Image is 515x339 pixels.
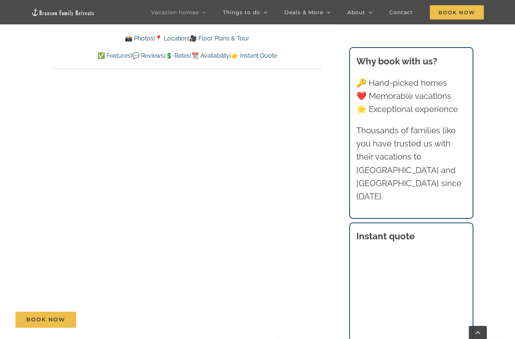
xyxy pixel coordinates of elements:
a: 💬 Reviews [132,52,164,59]
span: Contact [389,10,413,15]
a: 📸 Photos [125,35,153,42]
a: 📆 Availability [191,52,230,59]
span: About [347,10,365,15]
a: 🎥 Floor Plans & Tour [189,35,249,42]
img: Branson Family Retreats Logo [31,8,95,16]
p: | | [53,34,321,43]
span: Vacation homes [151,10,199,15]
a: Book Now [15,312,76,328]
a: ✅ Features [98,52,131,59]
a: 💲 Rates [165,52,190,59]
p: | | | | [53,51,321,61]
a: 📍 Location [155,35,188,42]
a: 👉 Instant Quote [231,52,277,59]
strong: Instant quote [356,231,414,242]
span: Things to do [223,10,260,15]
p: 🔑 Hand-picked homes ❤️ Memorable vacations 🌟 Exceptional experience [356,76,466,116]
h3: Why book with us? [356,55,466,68]
span: Book Now [26,317,65,323]
span: Book Now [430,5,484,19]
span: Deals & More [284,10,323,15]
p: Thousands of families like you have trusted us with their vacations to [GEOGRAPHIC_DATA] and [GEO... [356,124,466,203]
